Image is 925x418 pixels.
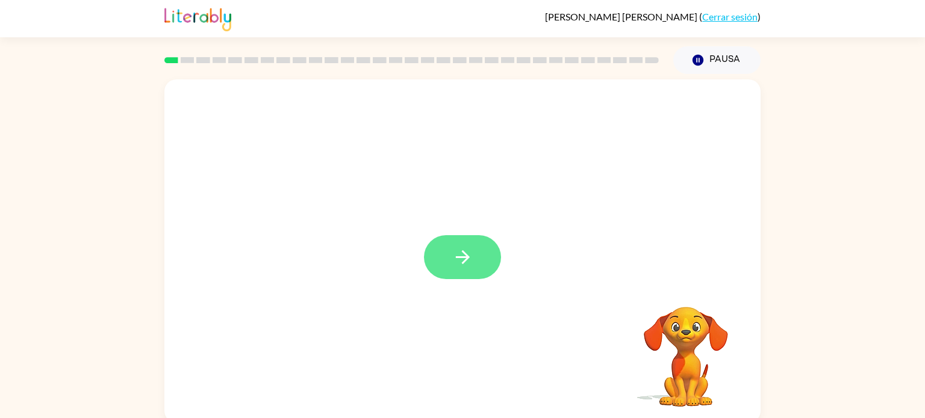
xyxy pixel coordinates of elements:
button: Pausa [673,46,761,74]
img: Literably [164,5,231,31]
div: ( ) [545,11,761,22]
a: Cerrar sesión [702,11,758,22]
video: Tu navegador debe admitir la reproducción de archivos .mp4 para usar Literably. Intenta usar otro... [626,288,746,408]
span: [PERSON_NAME] [PERSON_NAME] [545,11,699,22]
